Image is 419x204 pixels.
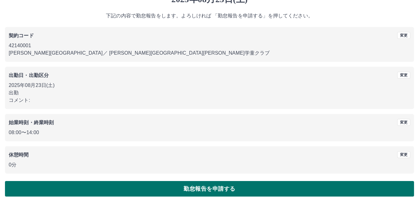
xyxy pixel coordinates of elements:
[9,73,49,78] b: 出勤日・出勤区分
[9,129,410,136] p: 08:00 〜 14:00
[397,151,410,158] button: 変更
[397,119,410,126] button: 変更
[9,49,410,57] p: [PERSON_NAME][GEOGRAPHIC_DATA] ／ [PERSON_NAME][GEOGRAPHIC_DATA][PERSON_NAME]学童クラブ
[9,33,34,38] b: 契約コード
[9,82,410,89] p: 2025年08月23日(土)
[397,32,410,39] button: 変更
[397,72,410,79] button: 変更
[9,161,410,169] p: 0分
[5,181,414,197] button: 勤怠報告を申請する
[9,89,410,97] p: 出勤
[9,97,410,104] p: コメント:
[9,152,29,157] b: 休憩時間
[5,12,414,20] p: 下記の内容で勤怠報告をします。よろしければ 「勤怠報告を申請する」を押してください。
[9,42,410,49] p: 42140001
[9,120,54,125] b: 始業時刻・終業時刻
